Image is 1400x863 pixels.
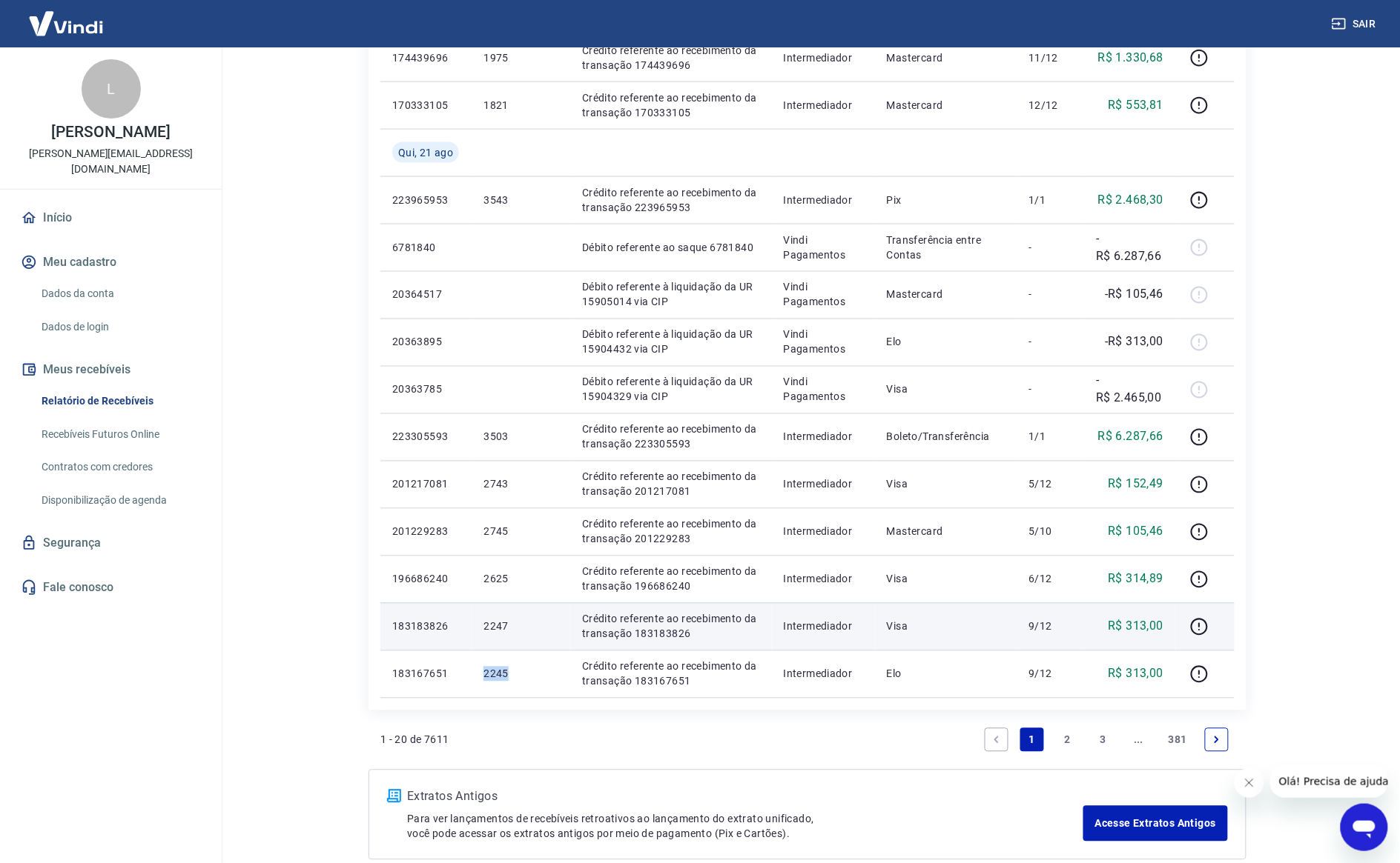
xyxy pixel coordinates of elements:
p: 6/12 [1028,572,1072,587]
p: 1821 [483,98,558,113]
p: 11/12 [1028,50,1072,65]
p: Vindi Pagamentos [784,375,863,404]
span: Qui, 21 ago [398,145,453,160]
p: Crédito referente ao recebimento da transação 174439696 [582,43,759,73]
a: Segurança [18,527,204,559]
p: Intermediador [784,667,863,682]
p: 20363785 [392,382,460,397]
p: -R$ 6.287,66 [1096,230,1163,265]
p: 5/12 [1028,477,1072,492]
a: Disponibilização de agenda [36,485,204,516]
p: 170333105 [392,98,460,113]
p: Débito referente ao saque 6781840 [582,240,759,255]
p: 2625 [483,572,558,587]
p: 6781840 [392,240,460,255]
p: 196686240 [392,572,460,587]
a: Page 1 is your current page [1020,728,1044,752]
p: Visa [887,619,1005,634]
p: Débito referente à liquidação da UR 15905014 via CIP [582,280,759,310]
p: - [1028,335,1072,350]
p: - [1028,382,1072,397]
a: Page 3 [1092,728,1115,752]
p: Mastercard [887,50,1005,65]
a: Contratos com credores [36,452,204,482]
p: R$ 1.330,68 [1098,49,1163,67]
p: Mastercard [887,98,1005,113]
p: 20364517 [392,287,460,302]
a: Previous page [985,728,1008,752]
p: 183167651 [392,667,460,682]
button: Meus recebíveis [18,353,204,386]
p: 20363895 [392,335,460,350]
p: R$ 313,00 [1109,618,1164,636]
p: 12/12 [1028,98,1072,113]
p: Crédito referente ao recebimento da transação 223305593 [582,422,759,452]
p: R$ 105,46 [1109,523,1164,541]
p: 201217081 [392,477,460,492]
p: Boleto/Transferência [887,430,1005,444]
p: 5/10 [1028,524,1072,539]
p: Transferência entre Contas [887,233,1005,262]
a: Page 381 [1163,728,1193,752]
p: Visa [887,382,1005,397]
iframe: Fechar mensagem [1235,768,1264,798]
p: 183183826 [392,619,460,634]
p: - [1028,287,1072,302]
p: Elo [887,335,1005,350]
ul: Pagination [979,722,1235,758]
button: Meu cadastro [18,246,204,279]
p: 201229283 [392,524,460,539]
p: 3503 [483,430,558,444]
a: Dados da conta [36,279,204,309]
p: Intermediador [784,50,863,65]
p: Crédito referente ao recebimento da transação 183183826 [582,612,759,642]
p: R$ 152,49 [1109,476,1164,493]
p: Débito referente à liquidação da UR 15904329 via CIP [582,375,759,404]
p: 2245 [483,667,558,682]
p: Vindi Pagamentos [784,327,863,357]
a: Recebíveis Futuros Online [36,419,204,450]
p: [PERSON_NAME][EMAIL_ADDRESS][DOMAIN_NAME] [12,146,210,177]
p: 2247 [483,619,558,634]
iframe: Botão para abrir a janela de mensagens [1341,804,1388,851]
p: 3543 [483,193,558,207]
p: 1/1 [1028,193,1072,207]
p: [PERSON_NAME] [51,124,170,140]
p: Crédito referente ao recebimento da transação 223965953 [582,185,759,215]
p: Intermediador [784,524,863,539]
a: Acesse Extratos Antigos [1083,806,1228,842]
p: Intermediador [784,572,863,587]
a: Fale conosco [18,571,204,604]
p: Débito referente à liquidação da UR 15904432 via CIP [582,327,759,357]
p: Crédito referente ao recebimento da transação 201229283 [582,517,759,547]
a: Page 2 [1056,728,1080,752]
span: Olá! Precisa de ajuda? [9,10,125,22]
p: Intermediador [784,619,863,634]
p: 2743 [483,477,558,492]
p: R$ 553,81 [1109,96,1164,114]
p: Intermediador [784,430,863,444]
div: L [82,59,141,119]
p: Intermediador [784,477,863,492]
a: Início [18,201,204,234]
p: 1975 [483,50,558,65]
p: Pix [887,193,1005,207]
iframe: Mensagem da empresa [1270,765,1388,798]
p: 9/12 [1028,619,1072,634]
p: 174439696 [392,50,460,65]
p: Vindi Pagamentos [784,233,863,262]
p: Extratos Antigos [407,788,1083,806]
a: Jump forward [1127,728,1151,752]
p: R$ 2.468,30 [1098,191,1163,209]
p: 2745 [483,524,558,539]
p: Vindi Pagamentos [784,280,863,310]
p: Mastercard [887,524,1005,539]
p: Visa [887,572,1005,587]
p: Elo [887,667,1005,682]
p: R$ 314,89 [1109,570,1164,588]
p: -R$ 313,00 [1105,333,1163,351]
p: - [1028,240,1072,255]
p: 1 - 20 de 7611 [380,733,449,747]
a: Dados de login [36,312,204,342]
p: Crédito referente ao recebimento da transação 170333105 [582,90,759,120]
